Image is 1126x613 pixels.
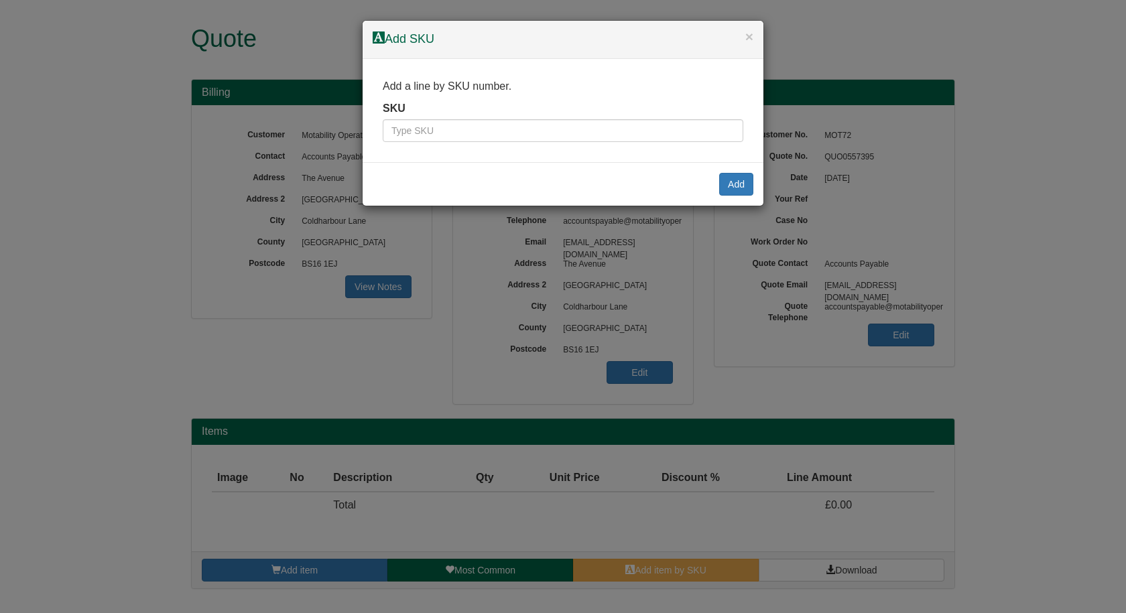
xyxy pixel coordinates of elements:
[383,119,743,142] input: Type SKU
[745,29,753,44] button: ×
[383,79,743,94] p: Add a line by SKU number.
[373,31,753,48] h4: Add SKU
[719,173,753,196] button: Add
[383,101,405,117] label: SKU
